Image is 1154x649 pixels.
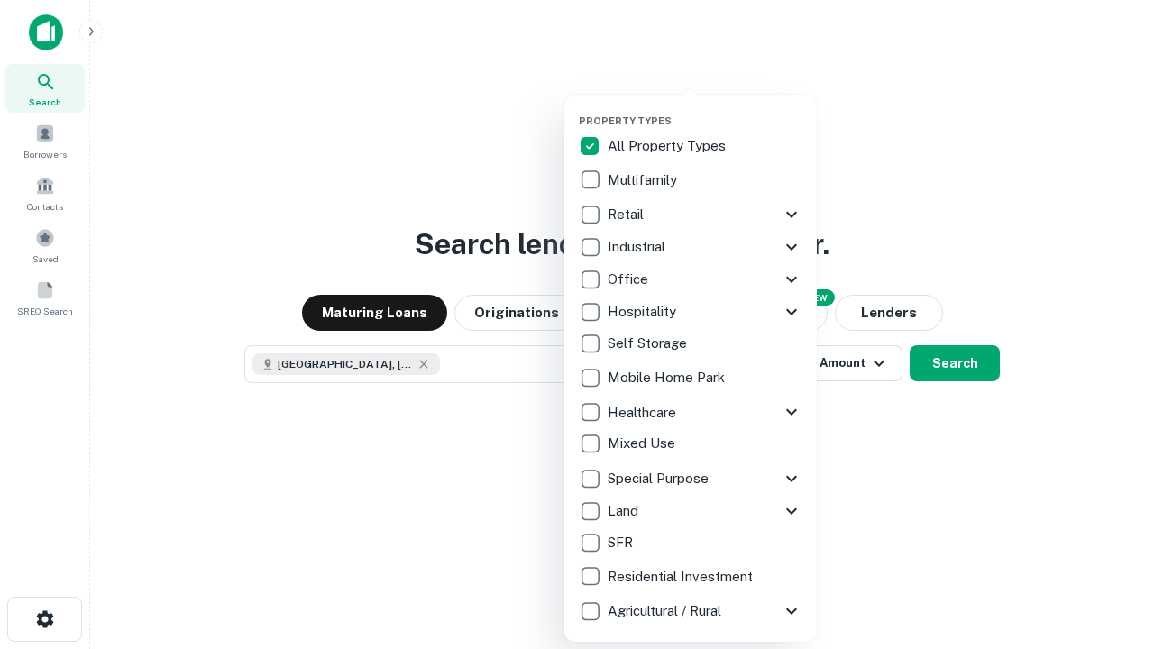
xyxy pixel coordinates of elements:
p: Mobile Home Park [608,367,728,388]
div: Industrial [579,231,802,263]
div: Healthcare [579,396,802,428]
p: Office [608,269,652,290]
div: Special Purpose [579,462,802,495]
div: Office [579,263,802,296]
p: Land [608,500,642,522]
p: Residential Investment [608,566,756,588]
p: SFR [608,532,637,553]
p: Self Storage [608,333,691,354]
p: Hospitality [608,301,680,323]
iframe: Chat Widget [1064,505,1154,591]
p: Industrial [608,236,669,258]
div: Retail [579,198,802,231]
p: Special Purpose [608,468,712,489]
p: Multifamily [608,169,681,191]
p: Retail [608,204,647,225]
p: Mixed Use [608,433,679,454]
div: Agricultural / Rural [579,595,802,627]
div: Land [579,495,802,527]
p: Healthcare [608,402,680,424]
p: All Property Types [608,135,729,157]
span: Property Types [579,115,672,126]
div: Hospitality [579,296,802,328]
p: Agricultural / Rural [608,600,725,622]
